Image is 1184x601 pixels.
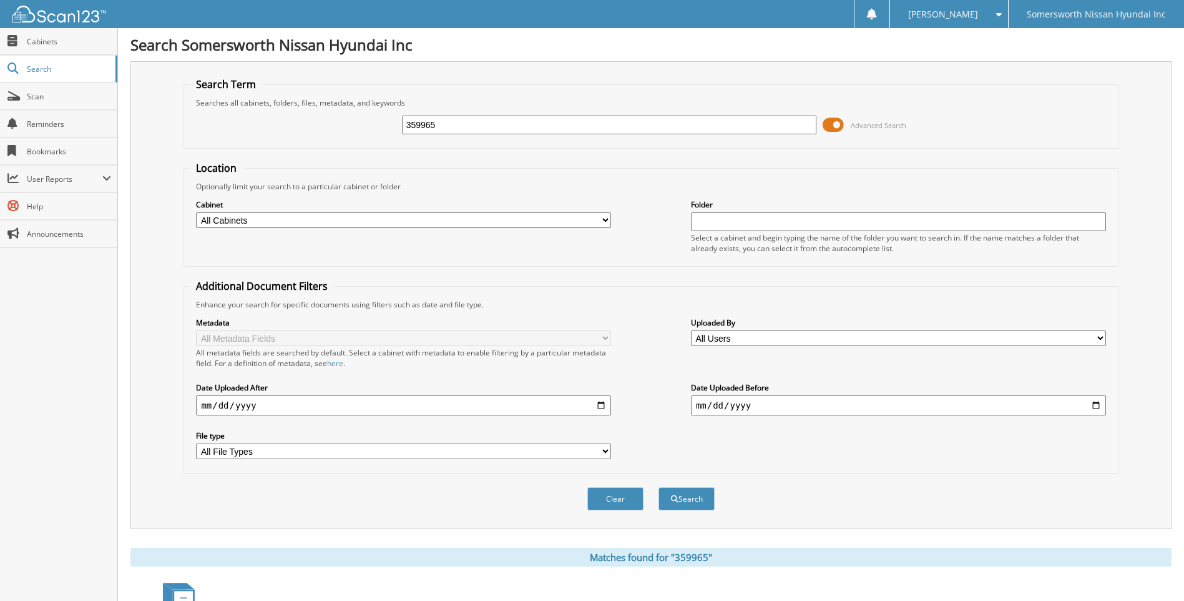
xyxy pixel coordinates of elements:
span: Advanced Search [851,121,906,130]
label: Uploaded By [691,317,1106,328]
legend: Search Term [190,77,262,91]
input: start [196,395,611,415]
button: Search [658,487,715,510]
span: Search [27,64,109,74]
div: Optionally limit your search to a particular cabinet or folder [190,181,1112,192]
span: Announcements [27,229,111,239]
div: All metadata fields are searched by default. Select a cabinet with metadata to enable filtering b... [196,347,611,369]
label: Date Uploaded After [196,382,611,393]
label: Metadata [196,317,611,328]
a: here [327,358,343,369]
span: [PERSON_NAME] [908,11,978,18]
label: Cabinet [196,199,611,210]
div: Searches all cabinets, folders, files, metadata, and keywords [190,97,1112,108]
label: Folder [691,199,1106,210]
span: Bookmarks [27,146,111,157]
span: User Reports [27,174,102,184]
label: File type [196,430,611,441]
button: Clear [587,487,643,510]
legend: Location [190,161,243,175]
div: Select a cabinet and begin typing the name of the folder you want to search in. If the name match... [691,232,1106,254]
div: Enhance your search for specific documents using filters such as date and file type. [190,299,1112,310]
input: end [691,395,1106,415]
img: scan123-logo-white.svg [12,6,106,22]
div: Matches found for "359965" [130,548,1172,567]
span: Scan [27,91,111,102]
span: Help [27,201,111,212]
span: Reminders [27,119,111,129]
span: Somersworth Nissan Hyundai Inc [1027,11,1166,18]
span: Cabinets [27,36,111,47]
legend: Additional Document Filters [190,279,334,293]
label: Date Uploaded Before [691,382,1106,393]
h1: Search Somersworth Nissan Hyundai Inc [130,34,1172,55]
